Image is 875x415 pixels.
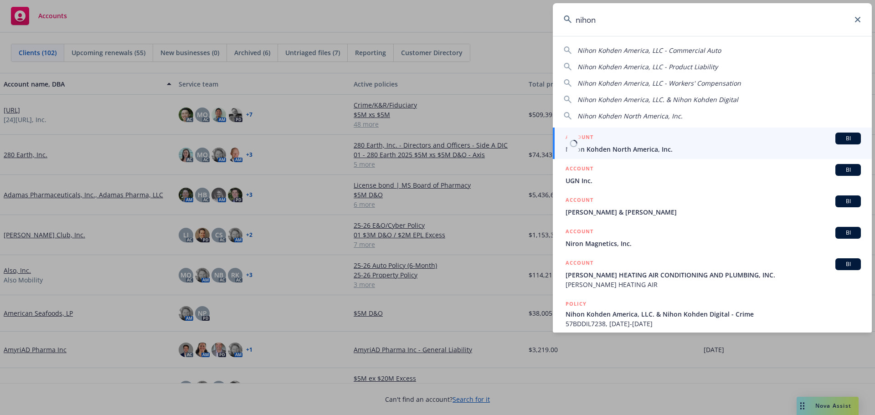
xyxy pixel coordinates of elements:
[577,112,683,120] span: Nihon Kohden North America, Inc.
[566,207,861,217] span: [PERSON_NAME] & [PERSON_NAME]
[566,299,587,308] h5: POLICY
[566,133,593,143] h5: ACCOUNT
[566,227,593,238] h5: ACCOUNT
[566,164,593,175] h5: ACCOUNT
[839,229,857,237] span: BI
[553,294,872,333] a: POLICYNihon Kohden America, LLC. & Nihon Kohden Digital - Crime57BDDIL7238, [DATE]-[DATE]
[566,144,861,154] span: Nihon Kohden North America, Inc.
[577,79,741,87] span: Nihon Kohden America, LLC - Workers' Compensation
[577,46,721,55] span: Nihon Kohden America, LLC - Commercial Auto
[553,128,872,159] a: ACCOUNTBINihon Kohden North America, Inc.
[566,239,861,248] span: Niron Magnetics, Inc.
[566,258,593,269] h5: ACCOUNT
[553,222,872,253] a: ACCOUNTBINiron Magnetics, Inc.
[553,3,872,36] input: Search...
[566,270,861,280] span: [PERSON_NAME] HEATING AIR CONDITIONING AND PLUMBING, INC.
[553,159,872,190] a: ACCOUNTBIUGN Inc.
[566,319,861,328] span: 57BDDIL7238, [DATE]-[DATE]
[839,166,857,174] span: BI
[577,62,718,71] span: Nihon Kohden America, LLC - Product Liability
[839,260,857,268] span: BI
[566,309,861,319] span: Nihon Kohden America, LLC. & Nihon Kohden Digital - Crime
[566,195,593,206] h5: ACCOUNT
[553,253,872,294] a: ACCOUNTBI[PERSON_NAME] HEATING AIR CONDITIONING AND PLUMBING, INC.[PERSON_NAME] HEATING AIR
[577,95,738,104] span: Nihon Kohden America, LLC. & Nihon Kohden Digital
[839,134,857,143] span: BI
[553,190,872,222] a: ACCOUNTBI[PERSON_NAME] & [PERSON_NAME]
[566,280,861,289] span: [PERSON_NAME] HEATING AIR
[839,197,857,205] span: BI
[566,176,861,185] span: UGN Inc.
